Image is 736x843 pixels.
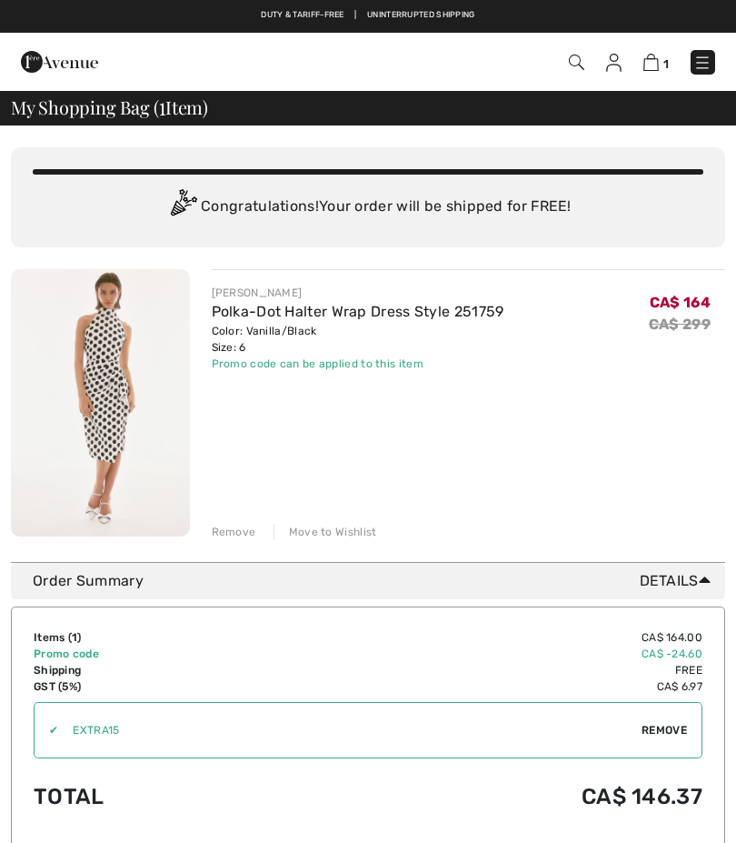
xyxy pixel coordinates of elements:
[606,54,622,72] img: My Info
[34,662,280,678] td: Shipping
[280,646,702,662] td: CA$ -24.60
[58,703,642,758] input: Promo code
[212,323,504,356] div: Color: Vanilla/Black Size: 6
[640,570,718,592] span: Details
[643,51,669,73] a: 1
[280,662,702,678] td: Free
[693,54,711,72] img: Menu
[34,766,280,828] td: Total
[212,524,256,540] div: Remove
[11,269,190,537] img: Polka-Dot Halter Wrap Dress Style 251759
[643,54,659,71] img: Shopping Bag
[650,294,711,311] span: CA$ 164
[35,722,58,738] div: ✔
[11,98,208,116] span: My Shopping Bag ( Item)
[21,52,98,69] a: 1ère Avenue
[34,678,280,695] td: GST (5%)
[569,55,584,70] img: Search
[212,285,504,301] div: [PERSON_NAME]
[164,189,201,226] img: Congratulation2.svg
[72,631,77,644] span: 1
[212,303,504,320] a: Polka-Dot Halter Wrap Dress Style 251759
[21,44,98,80] img: 1ère Avenue
[212,356,504,372] div: Promo code can be applied to this item
[642,722,687,738] span: Remove
[280,678,702,695] td: CA$ 6.97
[274,524,377,540] div: Move to Wishlist
[34,646,280,662] td: Promo code
[280,629,702,646] td: CA$ 164.00
[34,629,280,646] td: Items ( )
[280,766,702,828] td: CA$ 146.37
[33,189,703,226] div: Congratulations! Your order will be shipped for FREE!
[649,316,711,333] s: CA$ 299
[33,570,718,592] div: Order Summary
[663,57,669,71] span: 1
[159,94,165,117] span: 1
